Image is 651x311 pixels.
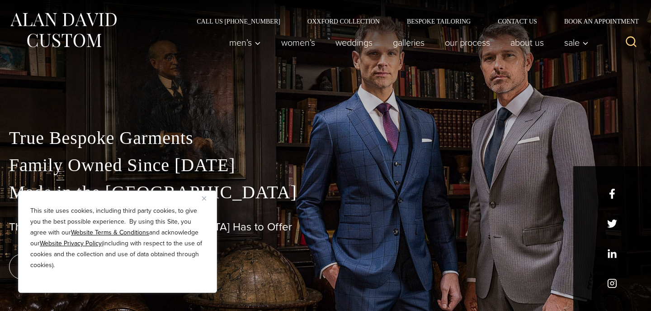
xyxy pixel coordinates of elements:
a: Our Process [435,33,500,52]
p: True Bespoke Garments Family Owned Since [DATE] Made in the [GEOGRAPHIC_DATA] [9,124,642,206]
a: Book an Appointment [551,18,642,24]
a: About Us [500,33,554,52]
span: Sale [564,38,589,47]
a: Website Terms & Conditions [71,228,149,237]
nav: Primary Navigation [219,33,594,52]
img: Close [202,196,206,201]
span: Men’s [229,38,261,47]
a: weddings [325,33,383,52]
a: Website Privacy Policy [40,239,102,248]
a: Bespoke Tailoring [393,18,484,24]
a: Call Us [PHONE_NUMBER] [183,18,294,24]
p: This site uses cookies, including third party cookies, to give you the best possible experience. ... [30,206,205,271]
a: book an appointment [9,254,136,279]
button: View Search Form [620,32,642,53]
a: Contact Us [484,18,551,24]
a: Women’s [271,33,325,52]
button: Close [202,193,213,204]
nav: Secondary Navigation [183,18,642,24]
a: Galleries [383,33,435,52]
h1: The Best Custom Suits [GEOGRAPHIC_DATA] Has to Offer [9,220,642,234]
a: Oxxford Collection [294,18,393,24]
img: Alan David Custom [9,10,118,50]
